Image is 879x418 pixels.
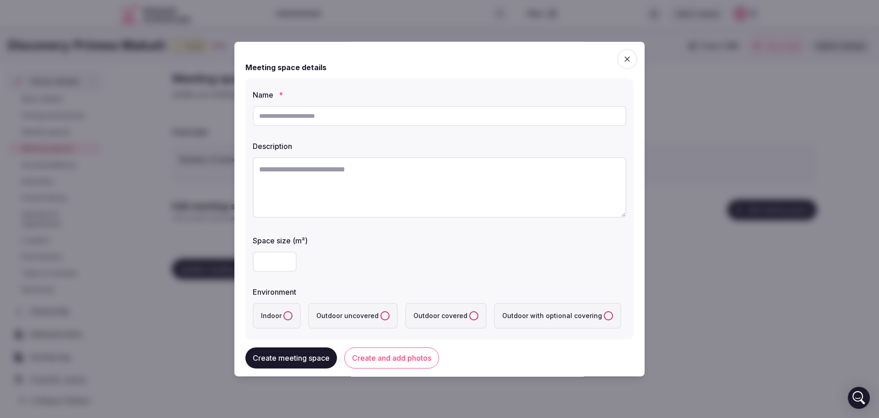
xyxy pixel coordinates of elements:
button: Create and add photos [344,348,439,369]
label: Indoor [253,303,301,329]
h2: Meeting space details [245,62,326,73]
label: Description [253,143,626,150]
button: Indoor [283,311,293,320]
button: Outdoor covered [469,311,478,320]
button: Outdoor with optional covering [604,311,613,320]
button: Outdoor uncovered [380,311,390,320]
label: Outdoor covered [405,303,487,329]
label: Environment [253,288,626,296]
label: Space size (m²) [253,237,626,244]
label: Name [253,91,626,99]
label: Outdoor uncovered [308,303,398,329]
button: Create meeting space [245,348,337,369]
label: Outdoor with optional covering [494,303,621,329]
